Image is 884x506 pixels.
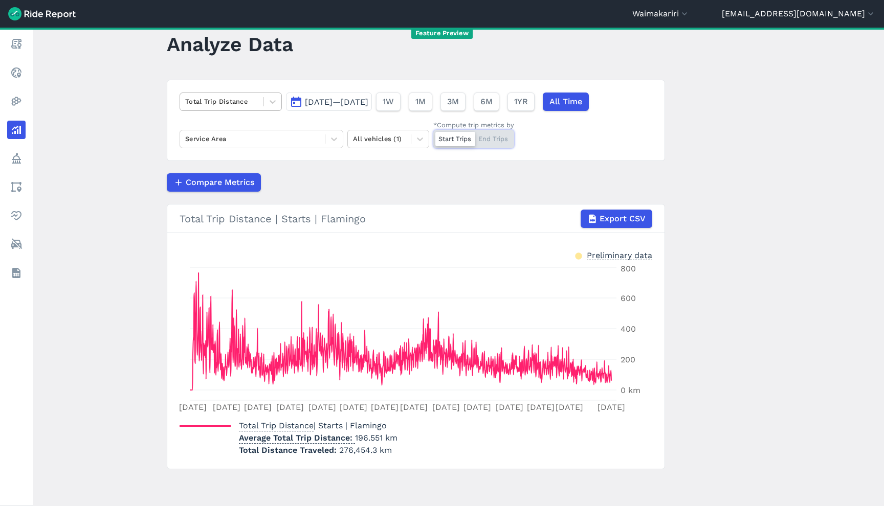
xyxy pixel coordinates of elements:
[8,7,76,20] img: Ride Report
[7,178,26,196] a: Areas
[7,121,26,139] a: Analyze
[587,249,652,260] div: Preliminary data
[7,35,26,53] a: Report
[549,96,582,108] span: All Time
[276,402,304,412] tspan: [DATE]
[507,93,535,111] button: 1YR
[180,210,652,228] div: Total Trip Distance | Starts | Flamingo
[415,96,426,108] span: 1M
[167,30,293,58] h1: Analyze Data
[376,93,401,111] button: 1W
[305,97,368,107] span: [DATE]—[DATE]
[7,235,26,254] a: ModeShift
[339,445,392,455] span: 276,454.3 km
[527,402,555,412] tspan: [DATE]
[409,93,432,111] button: 1M
[179,402,207,412] tspan: [DATE]
[432,402,460,412] tspan: [DATE]
[600,213,646,225] span: Export CSV
[7,149,26,168] a: Policy
[7,264,26,282] a: Datasets
[308,402,336,412] tspan: [DATE]
[543,93,589,111] button: All Time
[167,173,261,192] button: Compare Metrics
[7,63,26,82] a: Realtime
[186,176,254,189] span: Compare Metrics
[598,402,625,412] tspan: [DATE]
[411,28,473,39] span: Feature Preview
[239,445,339,455] span: Total Distance Traveled
[447,96,459,108] span: 3M
[621,264,636,273] tspan: 800
[463,402,491,412] tspan: [DATE]
[213,402,240,412] tspan: [DATE]
[496,402,523,412] tspan: [DATE]
[433,120,514,130] div: *Compute trip metrics by
[621,293,636,303] tspan: 600
[556,402,583,412] tspan: [DATE]
[722,8,876,20] button: [EMAIL_ADDRESS][DOMAIN_NAME]
[371,402,399,412] tspan: [DATE]
[7,92,26,110] a: Heatmaps
[621,385,640,395] tspan: 0 km
[440,93,466,111] button: 3M
[383,96,394,108] span: 1W
[621,324,636,334] tspan: 400
[239,430,355,444] span: Average Total Trip Distance
[480,96,493,108] span: 6M
[581,210,652,228] button: Export CSV
[286,93,372,111] button: [DATE]—[DATE]
[239,418,314,431] span: Total Trip Distance
[239,432,397,444] p: 196.551 km
[514,96,528,108] span: 1YR
[244,402,272,412] tspan: [DATE]
[621,355,635,364] tspan: 200
[400,402,428,412] tspan: [DATE]
[632,8,690,20] button: Waimakariri
[474,93,499,111] button: 6M
[7,206,26,225] a: Health
[340,402,367,412] tspan: [DATE]
[239,421,387,430] span: | Starts | Flamingo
